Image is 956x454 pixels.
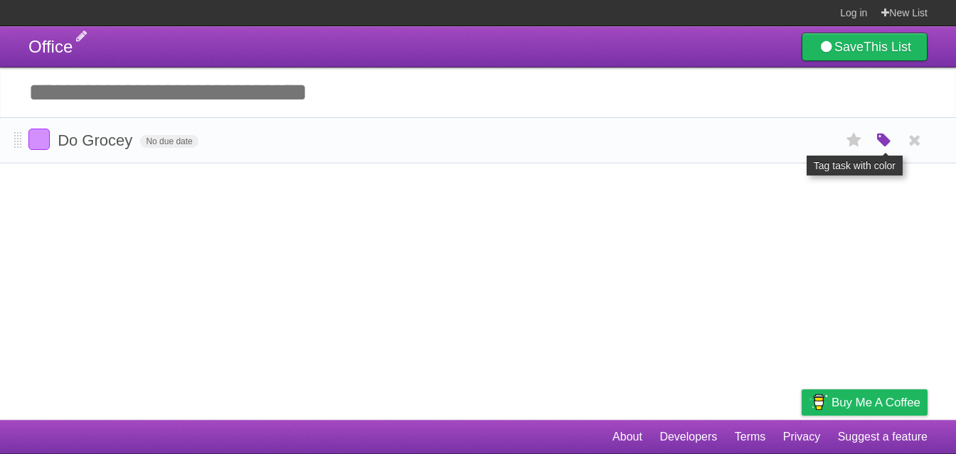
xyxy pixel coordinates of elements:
[140,135,198,148] span: No due date
[612,423,642,450] a: About
[735,423,766,450] a: Terms
[802,33,928,61] a: SaveThis List
[659,423,717,450] a: Developers
[841,129,868,152] label: Star task
[802,389,928,416] a: Buy me a coffee
[864,40,911,54] b: This List
[832,390,920,415] span: Buy me a coffee
[783,423,820,450] a: Privacy
[809,390,828,414] img: Buy me a coffee
[28,37,73,56] span: Office
[58,131,136,149] span: Do Grocey
[838,423,928,450] a: Suggest a feature
[28,129,50,150] label: Done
